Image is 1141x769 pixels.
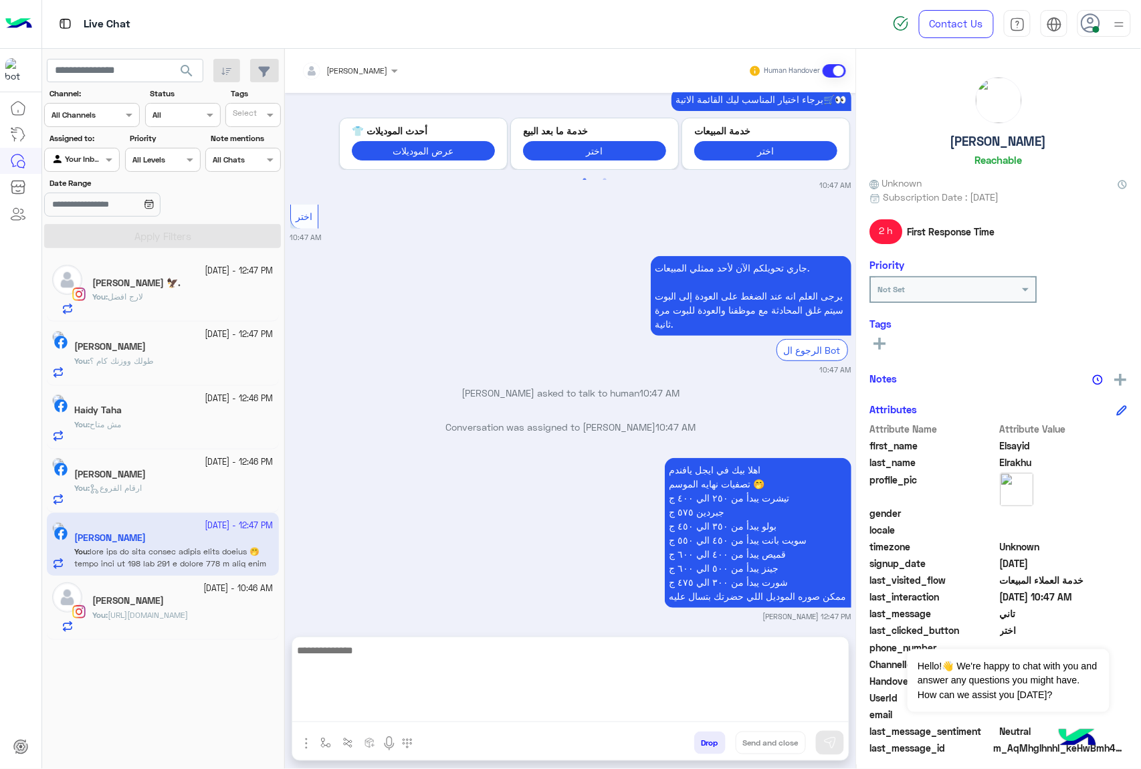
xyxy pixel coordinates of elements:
[337,732,359,754] button: Trigger scenario
[820,364,851,375] small: 10:47 AM
[651,256,851,336] p: 7/10/2025, 10:47 AM
[74,469,146,480] h5: Abd El Rahman Mohamed
[1001,540,1128,554] span: Unknown
[1001,724,1128,738] span: 0
[598,173,611,187] button: 2 of 2
[320,738,331,748] img: select flow
[1047,17,1062,32] img: tab
[870,573,998,587] span: last_visited_flow
[54,463,68,476] img: Facebook
[108,610,188,620] span: https://eagle.com.eg/collections/jeans
[1093,374,1104,385] img: notes
[84,15,130,33] p: Live Chat
[204,582,274,595] small: [DATE] - 10:46 AM
[820,180,851,191] small: 10:47 AM
[919,10,994,38] a: Contact Us
[870,590,998,604] span: last_interaction
[92,610,108,620] b: :
[130,132,199,144] label: Priority
[870,259,905,271] h6: Priority
[290,232,322,243] small: 10:47 AM
[52,582,82,613] img: defaultAdmin.png
[381,736,397,752] img: send voice note
[1001,556,1128,570] span: 2025-03-03T18:08:23.021Z
[1010,17,1025,32] img: tab
[975,154,1023,166] h6: Reachable
[231,107,257,122] div: Select
[365,738,375,748] img: create order
[870,707,998,722] span: email
[639,387,680,399] span: 10:47 AM
[44,224,281,248] button: Apply Filters
[342,738,353,748] img: Trigger scenario
[870,657,998,671] span: ChannelId
[74,356,88,366] span: You
[655,421,696,433] span: 10:47 AM
[49,177,199,189] label: Date Range
[870,674,998,688] span: HandoverOn
[5,10,32,38] img: Logo
[352,124,495,138] p: أحدث الموديلات 👕
[870,403,918,415] h6: Attributes
[54,399,68,413] img: Facebook
[870,318,1128,330] h6: Tags
[92,595,164,607] h5: Mohamed Kabeel
[763,611,851,622] small: [PERSON_NAME] 12:47 PM
[671,88,851,111] p: 7/10/2025, 10:47 AM
[870,439,998,453] span: first_name
[776,339,848,361] div: الرجوع ال Bot
[74,356,90,366] b: :
[1004,10,1031,38] a: tab
[205,393,274,405] small: [DATE] - 12:46 PM
[870,724,998,738] span: last_message_sentiment
[764,66,820,76] small: Human Handover
[74,483,88,493] span: You
[327,66,388,76] span: [PERSON_NAME]
[870,540,998,554] span: timezone
[92,292,106,302] span: You
[72,288,86,301] img: Instagram
[231,88,280,100] label: Tags
[1001,523,1128,537] span: null
[74,419,90,429] b: :
[74,483,90,493] b: :
[1001,473,1034,506] img: picture
[523,124,666,138] p: خدمة ما بعد البيع
[1115,374,1127,386] img: add
[884,190,999,204] span: Subscription Date : [DATE]
[870,607,998,621] span: last_message
[290,420,851,434] p: Conversation was assigned to [PERSON_NAME]
[908,649,1109,712] span: Hello!👋 We're happy to chat with you and answer any questions you might have. How can we assist y...
[823,736,837,750] img: send message
[523,141,666,160] button: اختر
[90,483,142,493] span: ارقام الفروع
[893,15,909,31] img: spinner
[870,455,998,469] span: last_name
[870,422,998,436] span: Attribute Name
[205,456,274,469] small: [DATE] - 12:46 PM
[150,88,219,100] label: Status
[1001,707,1128,722] span: null
[870,691,998,705] span: UserId
[694,124,837,138] p: خدمة المبيعات
[1111,16,1128,33] img: profile
[92,292,108,302] b: :
[5,58,29,82] img: 713415422032625
[72,605,86,619] img: Instagram
[694,141,837,160] button: اختر
[870,473,998,504] span: profile_pic
[870,523,998,537] span: locale
[1001,607,1128,621] span: تاني
[315,732,337,754] button: select flow
[352,141,495,160] button: عرض الموديلات
[49,88,138,100] label: Channel:
[870,623,998,637] span: last_clicked_button
[578,173,591,187] button: 1 of 2
[57,15,74,32] img: tab
[298,736,314,752] img: send attachment
[694,732,726,754] button: Drop
[994,741,1128,755] span: m_AqMhglhnhI_keHwBmh4T0XqZXIs6CfUGHSEKP1awUoib98lHHsHYZohw6GIb35kNBV4qSx4P5NhBseVK0zowVQ
[74,419,88,429] span: You
[976,78,1022,123] img: picture
[74,341,146,352] h5: Mohamed Sherif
